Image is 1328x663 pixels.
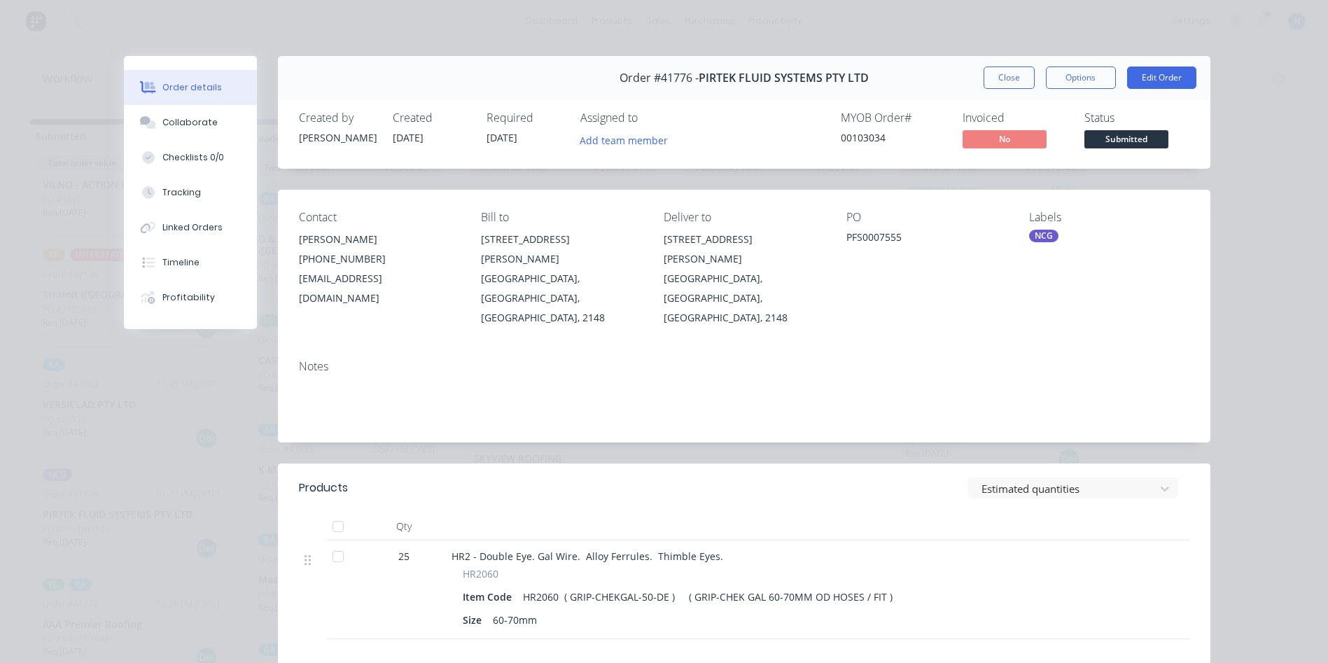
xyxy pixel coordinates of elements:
[463,587,517,607] div: Item Code
[299,230,459,249] div: [PERSON_NAME]
[664,230,824,328] div: [STREET_ADDRESS][PERSON_NAME][GEOGRAPHIC_DATA], [GEOGRAPHIC_DATA], [GEOGRAPHIC_DATA], 2148
[1084,130,1168,148] span: Submitted
[481,211,641,224] div: Bill to
[572,130,675,149] button: Add team member
[124,105,257,140] button: Collaborate
[299,480,348,496] div: Products
[664,211,824,224] div: Deliver to
[1127,67,1196,89] button: Edit Order
[162,81,222,94] div: Order details
[299,211,459,224] div: Contact
[846,211,1007,224] div: PO
[393,131,424,144] span: [DATE]
[124,140,257,175] button: Checklists 0/0
[124,245,257,280] button: Timeline
[580,130,676,149] button: Add team member
[620,71,699,85] span: Order #41776 -
[398,549,410,564] span: 25
[299,360,1189,373] div: Notes
[299,130,376,145] div: [PERSON_NAME]
[162,151,224,164] div: Checklists 0/0
[124,210,257,245] button: Linked Orders
[1029,230,1058,242] div: NCG
[162,116,218,129] div: Collaborate
[984,67,1035,89] button: Close
[162,291,215,304] div: Profitability
[299,230,459,308] div: [PERSON_NAME][PHONE_NUMBER][EMAIL_ADDRESS][DOMAIN_NAME]
[963,111,1068,125] div: Invoiced
[841,111,946,125] div: MYOB Order #
[362,512,446,540] div: Qty
[393,111,470,125] div: Created
[124,175,257,210] button: Tracking
[124,70,257,105] button: Order details
[299,249,459,269] div: [PHONE_NUMBER]
[481,230,641,328] div: [STREET_ADDRESS][PERSON_NAME][GEOGRAPHIC_DATA], [GEOGRAPHIC_DATA], [GEOGRAPHIC_DATA], 2148
[699,71,869,85] span: PIRTEK FLUID SYSTEMS PTY LTD
[664,230,824,269] div: [STREET_ADDRESS][PERSON_NAME]
[162,186,201,199] div: Tracking
[1084,111,1189,125] div: Status
[487,111,564,125] div: Required
[517,587,898,607] div: HR2060 ( GRIP-CHEKGAL-50-DE ) ( GRIP-CHEK GAL 60-70MM OD HOSES / FIT )
[452,550,723,563] span: HR2 - Double Eye. Gal Wire. Alloy Ferrules. Thimble Eyes.
[580,111,720,125] div: Assigned to
[481,269,641,328] div: [GEOGRAPHIC_DATA], [GEOGRAPHIC_DATA], [GEOGRAPHIC_DATA], 2148
[481,230,641,269] div: [STREET_ADDRESS][PERSON_NAME]
[463,610,487,630] div: Size
[463,566,498,581] span: HR2060
[487,131,517,144] span: [DATE]
[124,280,257,315] button: Profitability
[1084,130,1168,151] button: Submitted
[841,130,946,145] div: 00103034
[162,221,223,234] div: Linked Orders
[963,130,1047,148] span: No
[162,256,200,269] div: Timeline
[299,269,459,308] div: [EMAIL_ADDRESS][DOMAIN_NAME]
[1046,67,1116,89] button: Options
[664,269,824,328] div: [GEOGRAPHIC_DATA], [GEOGRAPHIC_DATA], [GEOGRAPHIC_DATA], 2148
[487,610,543,630] div: 60-70mm
[846,230,1007,249] div: PFS0007555
[299,111,376,125] div: Created by
[1029,211,1189,224] div: Labels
